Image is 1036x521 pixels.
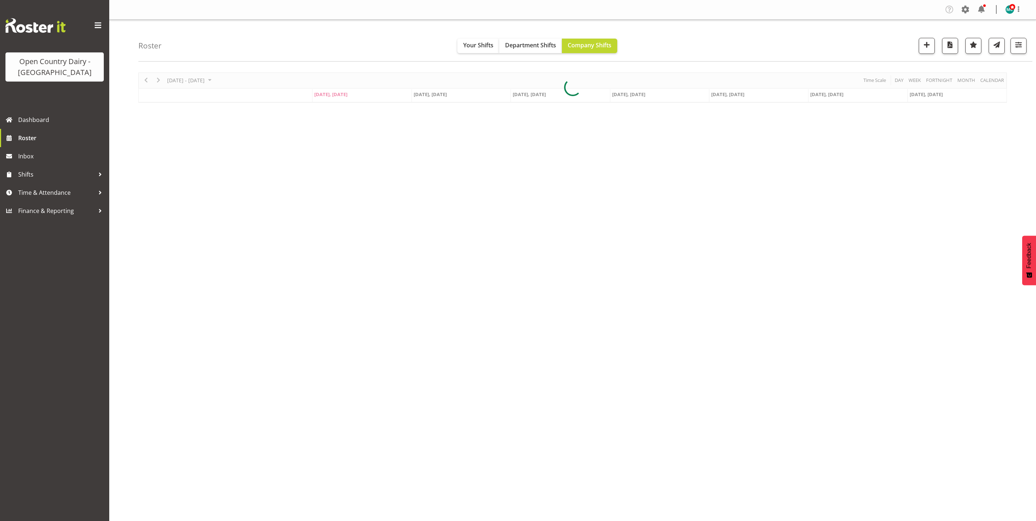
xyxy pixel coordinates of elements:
[1026,243,1032,268] span: Feedback
[562,39,617,53] button: Company Shifts
[1022,236,1036,285] button: Feedback - Show survey
[942,38,958,54] button: Download a PDF of the roster according to the set date range.
[919,38,935,54] button: Add a new shift
[18,114,106,125] span: Dashboard
[18,187,95,198] span: Time & Attendance
[457,39,499,53] button: Your Shifts
[18,151,106,162] span: Inbox
[138,42,162,50] h4: Roster
[499,39,562,53] button: Department Shifts
[1011,38,1027,54] button: Filter Shifts
[5,18,66,33] img: Rosterit website logo
[1005,5,1014,14] img: michael-campbell11468.jpg
[965,38,981,54] button: Highlight an important date within the roster.
[463,41,493,49] span: Your Shifts
[18,133,106,143] span: Roster
[18,205,95,216] span: Finance & Reporting
[989,38,1005,54] button: Send a list of all shifts for the selected filtered period to all rostered employees.
[18,169,95,180] span: Shifts
[13,56,96,78] div: Open Country Dairy - [GEOGRAPHIC_DATA]
[568,41,611,49] span: Company Shifts
[505,41,556,49] span: Department Shifts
